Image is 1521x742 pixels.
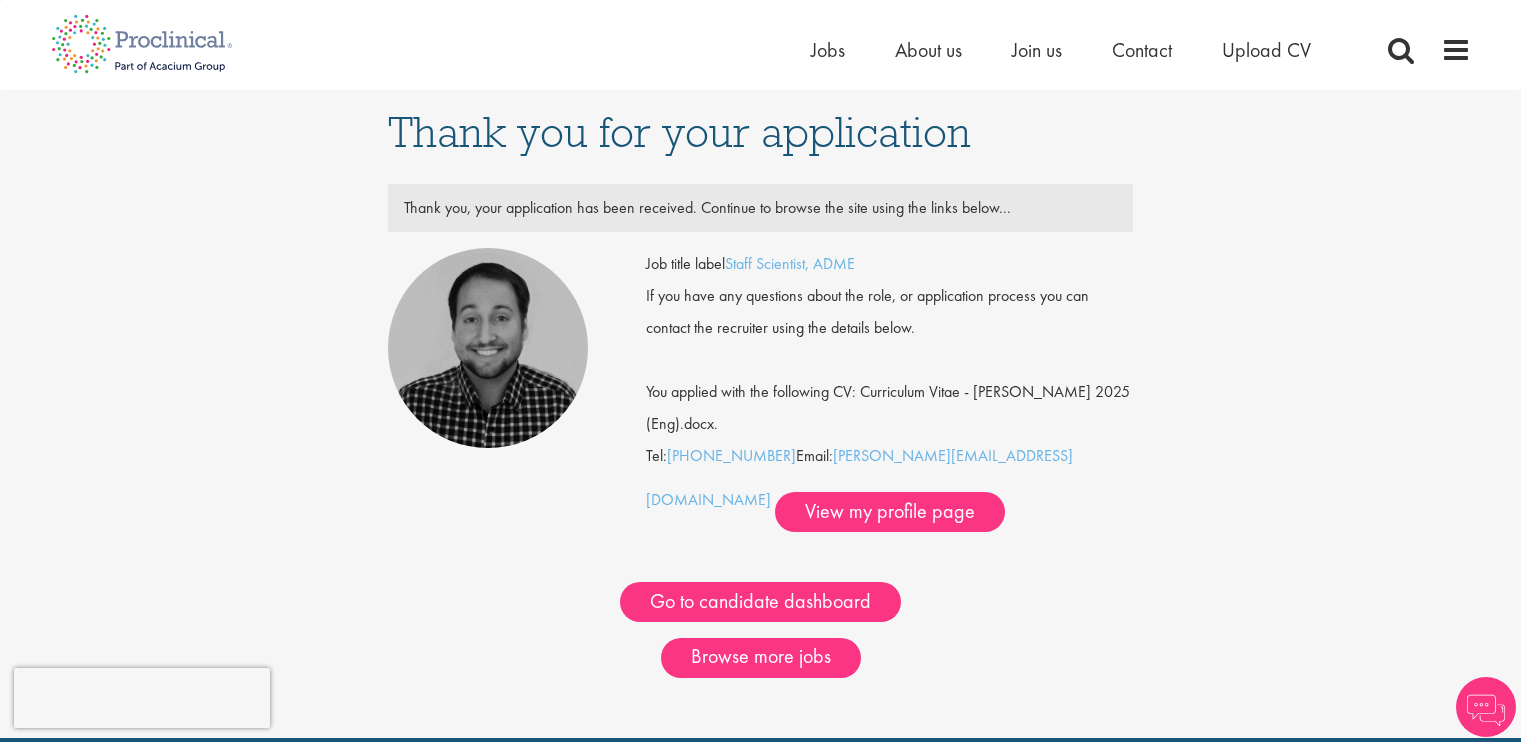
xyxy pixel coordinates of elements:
span: Thank you for your application [388,105,971,159]
a: Staff Scientist, ADME [725,253,855,274]
a: Jobs [811,37,845,63]
a: About us [895,37,962,63]
a: Contact [1112,37,1172,63]
div: Thank you, your application has been received. Continue to browse the site using the links below... [389,192,1133,224]
img: Mike Raletz [388,248,588,448]
a: View my profile page [775,492,1005,532]
a: Join us [1012,37,1062,63]
img: Chatbot [1456,677,1516,737]
a: Go to candidate dashboard [620,582,901,622]
div: You applied with the following CV: Curriculum Vitae - [PERSON_NAME] 2025 (Eng).docx. [631,344,1148,440]
a: [PHONE_NUMBER] [667,445,796,466]
div: Tel: Email: [646,248,1133,532]
a: Browse more jobs [661,638,861,678]
iframe: reCAPTCHA [14,668,270,728]
a: Upload CV [1222,37,1311,63]
a: [PERSON_NAME][EMAIL_ADDRESS][DOMAIN_NAME] [646,445,1073,510]
div: Job title label [631,248,1148,280]
div: If you have any questions about the role, or application process you can contact the recruiter us... [631,280,1148,344]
